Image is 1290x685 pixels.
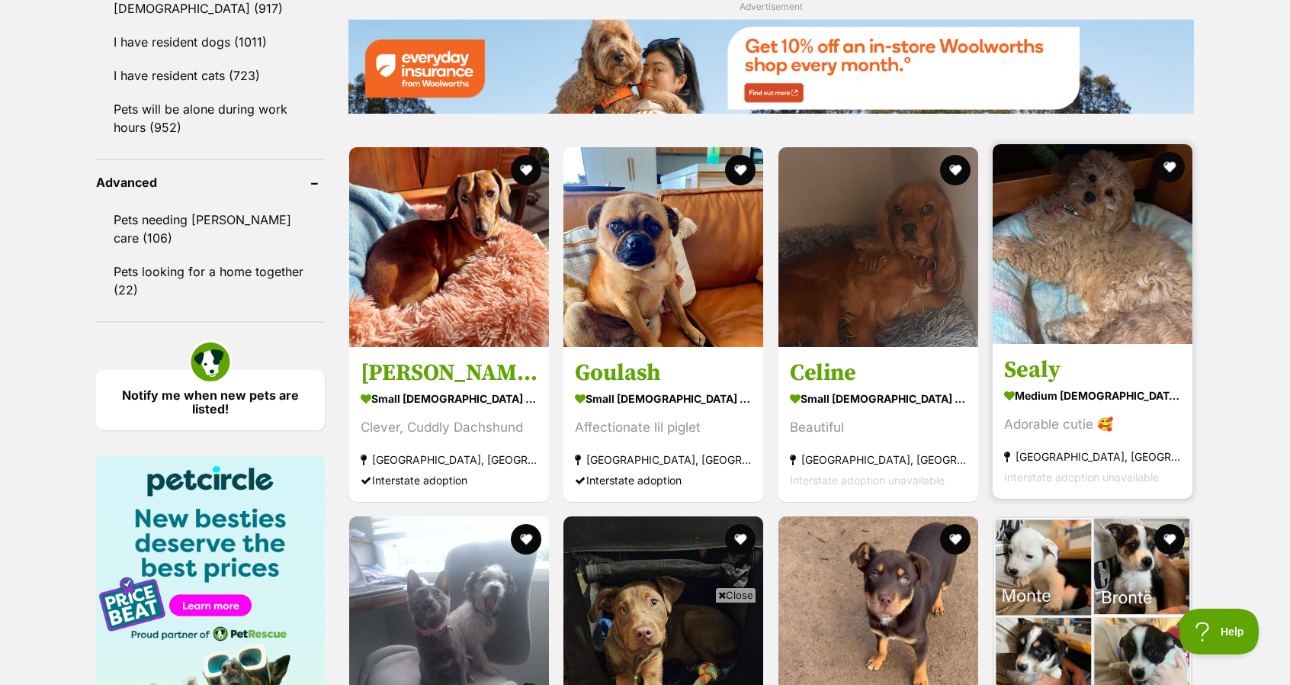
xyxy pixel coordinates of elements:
strong: medium [DEMOGRAPHIC_DATA] Dog [1004,384,1181,407]
img: Everyday Insurance promotional banner [348,19,1194,113]
strong: small [DEMOGRAPHIC_DATA] Dog [361,388,537,410]
strong: [GEOGRAPHIC_DATA], [GEOGRAPHIC_DATA] [1004,446,1181,467]
button: favourite [1154,524,1185,555]
strong: small [DEMOGRAPHIC_DATA] Dog [575,388,752,410]
img: Celine - Cocker Spaniel Dog [778,147,978,347]
a: I have resident dogs (1011) [96,26,325,58]
a: I have resident cats (723) [96,59,325,92]
button: favourite [940,155,971,185]
header: Advanced [96,175,325,189]
button: favourite [940,524,971,555]
button: favourite [726,524,756,555]
h3: Goulash [575,359,752,388]
div: Affectionate lil piglet [575,417,752,438]
h3: [PERSON_NAME] 🌭 [361,359,537,388]
img: Sealy - Cavalier King Charles Spaniel x Poodle (Toy) Dog [993,144,1192,344]
strong: small [DEMOGRAPHIC_DATA] Dog [790,388,967,410]
a: Pets looking for a home together (22) [96,256,325,306]
div: Clever, Cuddly Dachshund [361,417,537,438]
div: Beautiful [790,417,967,438]
button: favourite [511,524,541,555]
a: Everyday Insurance promotional banner [348,19,1194,116]
a: Notify me when new pets are listed! [96,370,325,430]
img: adc.png [217,1,227,11]
a: Pets will be alone during work hours (952) [96,93,325,143]
a: Goulash small [DEMOGRAPHIC_DATA] Dog Affectionate lil piglet [GEOGRAPHIC_DATA], [GEOGRAPHIC_DATA]... [563,347,763,502]
a: Sealy medium [DEMOGRAPHIC_DATA] Dog Adorable cutie 🥰 [GEOGRAPHIC_DATA], [GEOGRAPHIC_DATA] Interst... [993,344,1192,499]
div: Interstate adoption [361,470,537,490]
div: Interstate adoption [575,470,752,490]
strong: [GEOGRAPHIC_DATA], [GEOGRAPHIC_DATA] [575,449,752,470]
span: Interstate adoption unavailable [790,474,945,487]
iframe: Advertisement [367,609,923,677]
h3: Sealy [1004,355,1181,384]
div: Adorable cutie 🥰 [1004,414,1181,435]
a: Celine small [DEMOGRAPHIC_DATA] Dog Beautiful [GEOGRAPHIC_DATA], [GEOGRAPHIC_DATA] Interstate ado... [778,347,978,502]
span: Interstate adoption unavailable [1004,471,1159,484]
button: favourite [511,155,541,185]
button: favourite [1154,152,1185,182]
iframe: Help Scout Beacon - Open [1179,609,1260,654]
button: favourite [726,155,756,185]
img: Bruce 🌭 - Dachshund (Miniature) Dog [349,147,549,347]
strong: [GEOGRAPHIC_DATA], [GEOGRAPHIC_DATA] [790,449,967,470]
span: Close [715,587,756,603]
a: Pets needing [PERSON_NAME] care (106) [96,204,325,254]
strong: [GEOGRAPHIC_DATA], [GEOGRAPHIC_DATA] [361,449,537,470]
h3: Celine [790,359,967,388]
span: Advertisement [740,1,803,12]
a: [PERSON_NAME] 🌭 small [DEMOGRAPHIC_DATA] Dog Clever, Cuddly Dachshund [GEOGRAPHIC_DATA], [GEOGRAP... [349,347,549,502]
img: Goulash - Pug Dog [563,147,763,347]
